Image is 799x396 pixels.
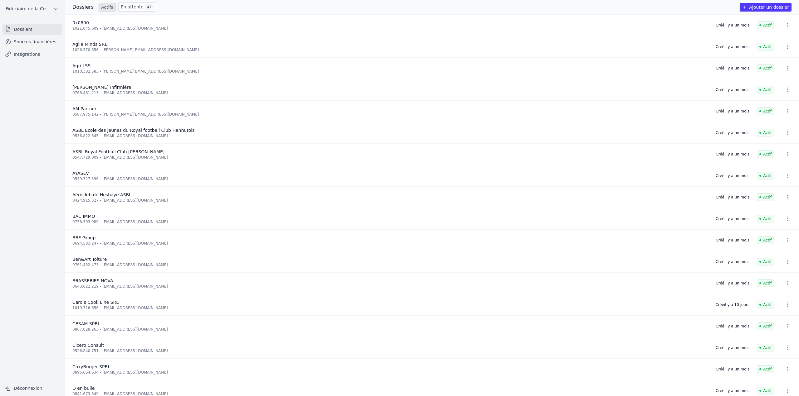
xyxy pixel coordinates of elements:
div: 0424.915.527 - [EMAIL_ADDRESS][DOMAIN_NAME] [72,198,708,203]
div: Créé il y a un mois [716,195,749,200]
div: 0547.729.009 - [EMAIL_ADDRESS][DOMAIN_NAME] [72,155,708,160]
a: Intégrations [2,49,62,60]
button: Déconnexion [2,383,62,393]
a: Sources financières [2,36,62,47]
div: 0507.975.142 - [PERSON_NAME][EMAIL_ADDRESS][DOMAIN_NAME] [72,112,708,117]
span: Actif [757,150,774,158]
span: BAC IMMO [72,214,95,219]
div: 1019.716.656 - [EMAIL_ADDRESS][DOMAIN_NAME] [72,305,708,310]
span: Actif [757,172,774,179]
div: Créé il y a un mois [716,109,749,114]
span: Actif [757,279,774,287]
span: [PERSON_NAME] Infirmière [72,85,131,90]
span: Actif [757,301,774,308]
div: Créé il y a un mois [716,216,749,221]
div: Créé il y a un mois [716,238,749,243]
span: Ben&Art Toiture [72,257,107,262]
span: Cicero Consult [72,343,104,348]
div: 0536.822.645 - [EMAIL_ADDRESS][DOMAIN_NAME] [72,133,708,138]
div: Créé il y a un mois [716,173,749,178]
span: Aéroclub de Hesbaye ASBL [72,192,131,197]
span: BRASSERIES NOVA [72,278,113,283]
div: 0643.622.219 - [EMAIL_ADDRESS][DOMAIN_NAME] [72,284,708,289]
span: AYASEV [72,171,89,176]
a: Dossiers [2,24,62,35]
span: Actif [757,107,774,115]
button: Ajouter un dossier [740,3,792,12]
div: 0896.664.634 - [EMAIL_ADDRESS][DOMAIN_NAME] [72,370,708,375]
div: Créé il y a un mois [716,345,749,350]
span: Fiduciaire de la Cense & Associés [6,6,50,12]
div: Créé il y a un mois [716,87,749,92]
span: 0x0800 [72,20,89,25]
span: Actif [757,387,774,394]
span: Actif [757,236,774,244]
span: Agri LSS [72,63,91,68]
span: 47 [145,4,153,10]
span: Actif [757,129,774,136]
a: Actifs [99,3,116,12]
span: Caro’s Cook Line SRL [72,300,119,305]
button: Fiduciaire de la Cense & Associés [2,4,62,14]
div: 0539.727.596 - [EMAIL_ADDRESS][DOMAIN_NAME] [72,176,708,181]
div: 1026.370.856 - [PERSON_NAME][EMAIL_ADDRESS][DOMAIN_NAME] [72,47,708,52]
div: 0761.452.473 - [EMAIL_ADDRESS][DOMAIN_NAME] [72,262,708,267]
span: CESAM SPRL [72,321,100,326]
span: Actif [757,193,774,201]
div: Créé il y a un mois [716,130,749,135]
span: Actif [757,21,774,29]
div: 0867.028.263 - [EMAIL_ADDRESS][DOMAIN_NAME] [72,327,708,332]
span: CoxyBurger SPRL [72,364,110,369]
span: AM Partner [72,106,96,111]
span: Actif [757,215,774,222]
span: Actif [757,43,774,50]
div: Créé il y a un mois [716,367,749,372]
span: BBF Group [72,235,96,240]
div: Créé il y a un mois [716,281,749,286]
div: Créé il y a un mois [716,259,749,264]
div: Créé il y a un mois [716,152,749,157]
a: En attente 47 [118,2,156,12]
div: 1010.382.583 - [PERSON_NAME][EMAIL_ADDRESS][DOMAIN_NAME] [72,69,708,74]
span: Actif [757,322,774,330]
span: ASBL Ecole des jeunes du Royal football Club Hannutois [72,128,194,133]
h3: Dossiers [72,3,94,11]
div: Créé il y a un mois [716,388,749,393]
div: 0694.583.247 - [EMAIL_ADDRESS][DOMAIN_NAME] [72,241,708,246]
span: D en bulle [72,386,95,391]
div: Créé il y a un mois [716,66,749,71]
span: Actif [757,258,774,265]
div: 0768.481.213 - [EMAIL_ADDRESS][DOMAIN_NAME] [72,90,708,95]
span: Actif [757,365,774,373]
div: 1021.845.609 - [EMAIL_ADDRESS][DOMAIN_NAME] [72,26,708,31]
div: 0526.840.751 - [EMAIL_ADDRESS][DOMAIN_NAME] [72,348,708,353]
span: Actif [757,64,774,72]
span: Actif [757,344,774,351]
span: Actif [757,86,774,93]
span: Agile Minds SRL [72,42,107,47]
div: Créé il y a un mois [716,324,749,329]
div: Créé il y a un mois [716,44,749,49]
div: Créé il y a un mois [716,23,749,28]
span: ASBL Royal Football Club [PERSON_NAME] [72,149,164,154]
div: 0738.393.989 - [EMAIL_ADDRESS][DOMAIN_NAME] [72,219,708,224]
div: Créé il y a 10 jours [715,302,749,307]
